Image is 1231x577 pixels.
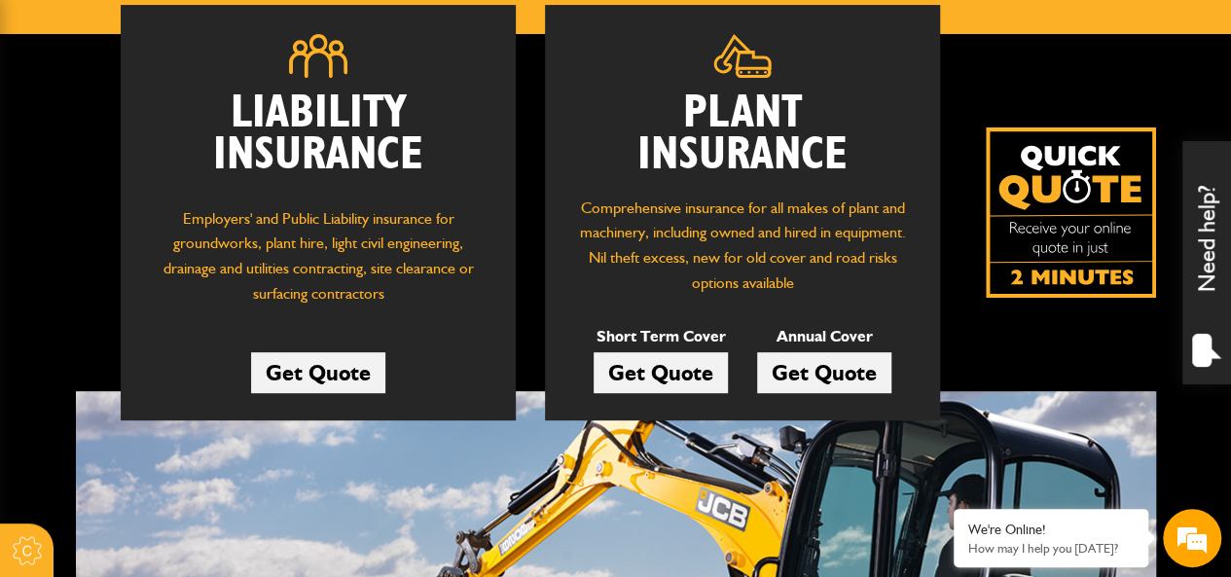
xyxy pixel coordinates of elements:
img: Quick Quote [986,127,1156,298]
h2: Liability Insurance [150,92,487,187]
a: Get Quote [251,352,385,393]
p: How may I help you today? [968,541,1134,556]
div: Need help? [1182,141,1231,384]
p: Comprehensive insurance for all makes of plant and machinery, including owned and hired in equipm... [574,196,911,295]
p: Short Term Cover [594,324,728,349]
div: We're Online! [968,522,1134,538]
p: Annual Cover [757,324,891,349]
a: Get Quote [594,352,728,393]
a: Get your insurance quote isn just 2-minutes [986,127,1156,298]
a: Get Quote [757,352,891,393]
p: Employers' and Public Liability insurance for groundworks, plant hire, light civil engineering, d... [150,206,487,316]
h2: Plant Insurance [574,92,911,176]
